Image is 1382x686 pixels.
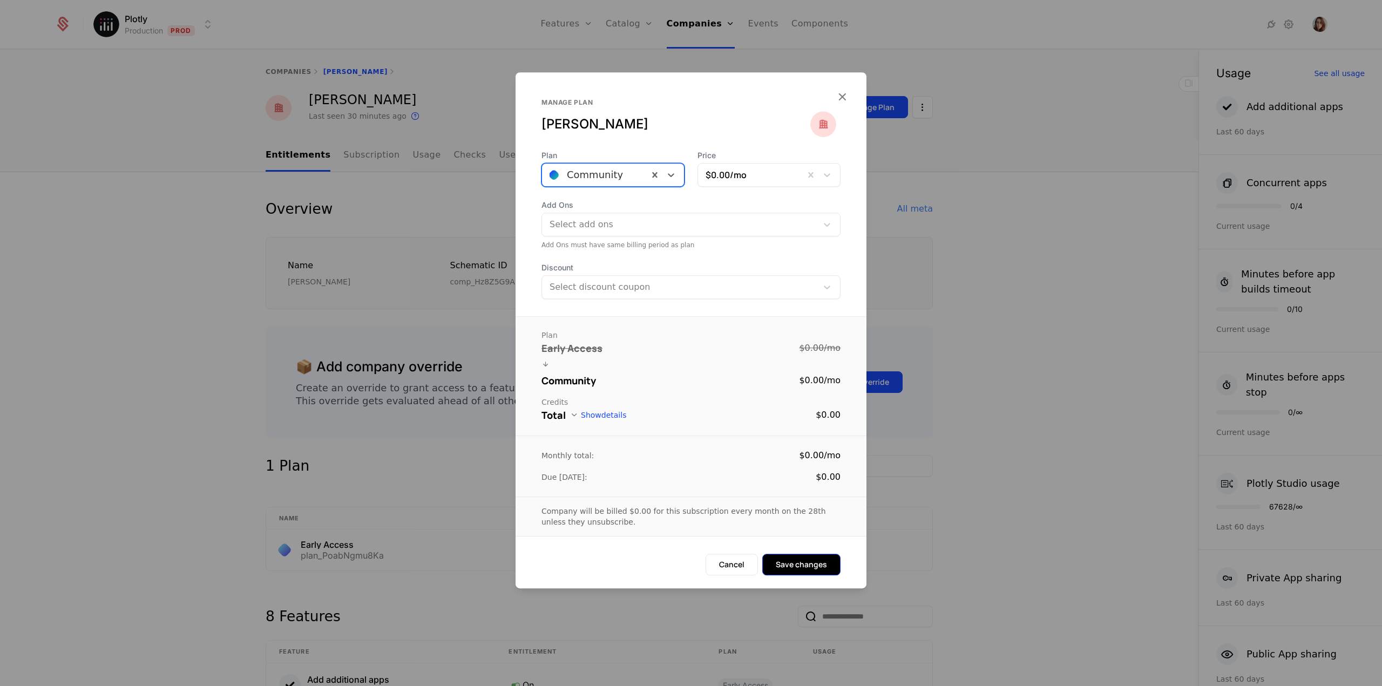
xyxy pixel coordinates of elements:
[541,262,841,273] span: Discount
[762,554,841,575] button: Save changes
[799,374,841,387] div: $0.00 / mo
[541,407,566,423] div: Total
[799,449,841,462] div: $0.00 / mo
[697,150,841,161] span: Price
[541,150,685,161] span: Plan
[541,330,841,341] div: Plan
[541,450,594,461] div: Monthly total:
[541,98,810,107] div: Manage plan
[541,116,810,133] div: [PERSON_NAME]
[541,397,841,407] div: Credits
[541,506,841,527] div: Company will be billed $0.00 for this subscription every month on the 28th unless they unsubscribe.
[799,342,841,355] div: $0.00 / mo
[810,111,836,137] img: Liam Connors
[541,472,587,483] div: Due [DATE]:
[541,341,602,356] div: Early Access
[541,241,841,249] div: Add Ons must have same billing period as plan
[816,409,841,422] div: $0.00
[816,471,841,484] div: $0.00
[550,218,812,231] div: Select add ons
[541,200,841,210] span: Add Ons
[541,373,596,388] div: Community
[706,554,758,575] button: Cancel
[570,411,626,419] button: Showdetails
